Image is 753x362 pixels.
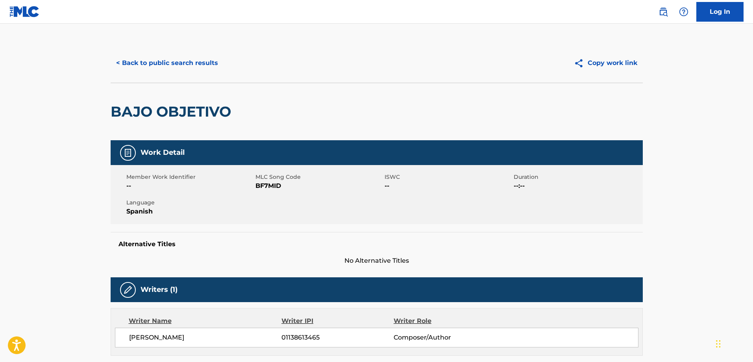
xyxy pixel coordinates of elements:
[141,285,178,294] h5: Writers (1)
[281,333,393,342] span: 01138613465
[394,333,496,342] span: Composer/Author
[123,285,133,295] img: Writers
[714,324,753,362] iframe: Chat Widget
[129,333,282,342] span: [PERSON_NAME]
[679,7,688,17] img: help
[568,53,643,73] button: Copy work link
[255,173,383,181] span: MLC Song Code
[281,316,394,326] div: Writer IPI
[255,181,383,191] span: BF7MID
[126,207,253,216] span: Spanish
[394,316,496,326] div: Writer Role
[514,173,641,181] span: Duration
[385,173,512,181] span: ISWC
[696,2,744,22] a: Log In
[111,53,224,73] button: < Back to public search results
[9,6,40,17] img: MLC Logo
[123,148,133,158] img: Work Detail
[126,181,253,191] span: --
[655,4,671,20] a: Public Search
[129,316,282,326] div: Writer Name
[111,103,235,121] h2: BAJO OBJETIVO
[126,199,253,207] span: Language
[716,332,721,356] div: Drag
[514,181,641,191] span: --:--
[141,148,185,157] h5: Work Detail
[111,256,643,265] span: No Alternative Titles
[385,181,512,191] span: --
[118,240,635,248] h5: Alternative Titles
[574,58,588,68] img: Copy work link
[676,4,692,20] div: Help
[126,173,253,181] span: Member Work Identifier
[659,7,668,17] img: search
